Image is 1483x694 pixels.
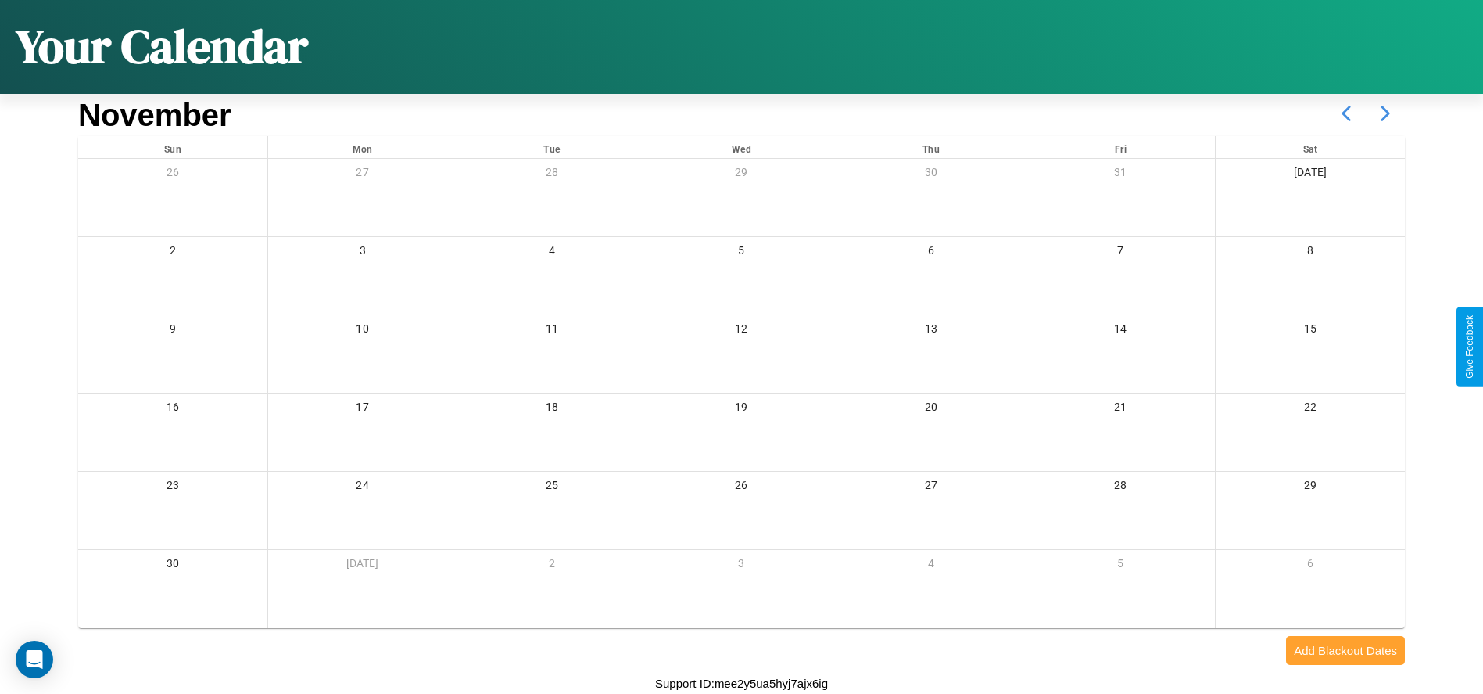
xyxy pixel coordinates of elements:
[1026,472,1215,504] div: 28
[836,394,1025,426] div: 20
[78,136,267,158] div: Sun
[836,472,1025,504] div: 27
[78,315,267,347] div: 9
[647,159,836,191] div: 29
[457,472,646,504] div: 25
[1216,315,1405,347] div: 15
[78,394,267,426] div: 16
[1216,159,1405,191] div: [DATE]
[78,98,231,133] h2: November
[457,237,646,269] div: 4
[647,550,836,582] div: 3
[268,394,457,426] div: 17
[457,394,646,426] div: 18
[78,550,267,582] div: 30
[836,237,1025,269] div: 6
[16,641,53,678] div: Open Intercom Messenger
[647,394,836,426] div: 19
[78,237,267,269] div: 2
[1026,550,1215,582] div: 5
[78,159,267,191] div: 26
[1216,550,1405,582] div: 6
[836,550,1025,582] div: 4
[268,315,457,347] div: 10
[1026,136,1215,158] div: Fri
[268,472,457,504] div: 24
[457,315,646,347] div: 11
[1216,472,1405,504] div: 29
[457,550,646,582] div: 2
[457,159,646,191] div: 28
[836,159,1025,191] div: 30
[836,315,1025,347] div: 13
[457,136,646,158] div: Tue
[16,14,308,78] h1: Your Calendar
[647,315,836,347] div: 12
[268,550,457,582] div: [DATE]
[1216,136,1405,158] div: Sat
[655,673,828,694] p: Support ID: mee2y5ua5hyj7ajx6ig
[1464,315,1475,379] div: Give Feedback
[836,136,1025,158] div: Thu
[647,472,836,504] div: 26
[1026,237,1215,269] div: 7
[268,159,457,191] div: 27
[647,237,836,269] div: 5
[1286,636,1405,665] button: Add Blackout Dates
[1026,159,1215,191] div: 31
[1216,237,1405,269] div: 8
[78,472,267,504] div: 23
[1026,315,1215,347] div: 14
[647,136,836,158] div: Wed
[268,237,457,269] div: 3
[1026,394,1215,426] div: 21
[268,136,457,158] div: Mon
[1216,394,1405,426] div: 22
